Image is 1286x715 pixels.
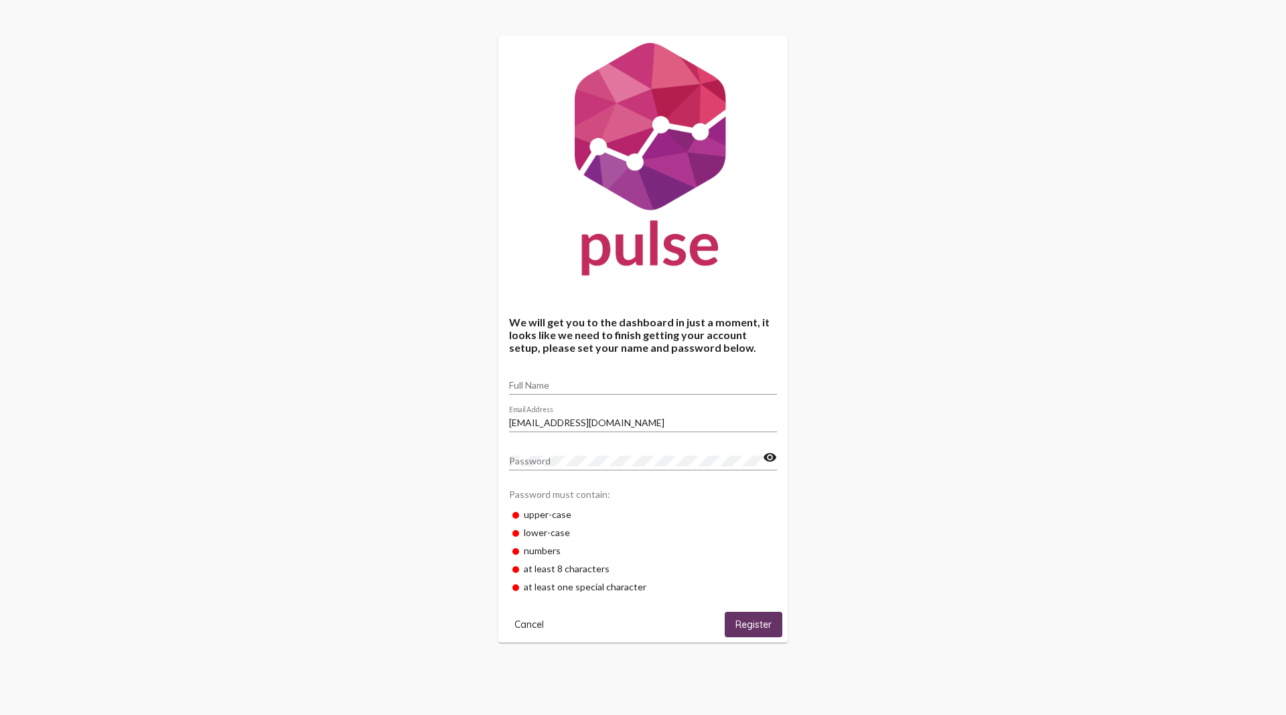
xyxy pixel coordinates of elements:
div: at least one special character [509,578,777,596]
div: upper-case [509,505,777,523]
button: Cancel [504,612,555,637]
button: Register [725,612,782,637]
span: Register [735,619,772,631]
img: Pulse For Good Logo [498,36,788,289]
div: Password must contain: [509,482,777,505]
mat-icon: visibility [763,450,777,466]
div: at least 8 characters [509,560,777,578]
div: numbers [509,541,777,560]
h4: We will get you to the dashboard in just a moment, it looks like we need to finish getting your a... [509,316,777,354]
div: lower-case [509,523,777,541]
span: Cancel [514,619,544,631]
